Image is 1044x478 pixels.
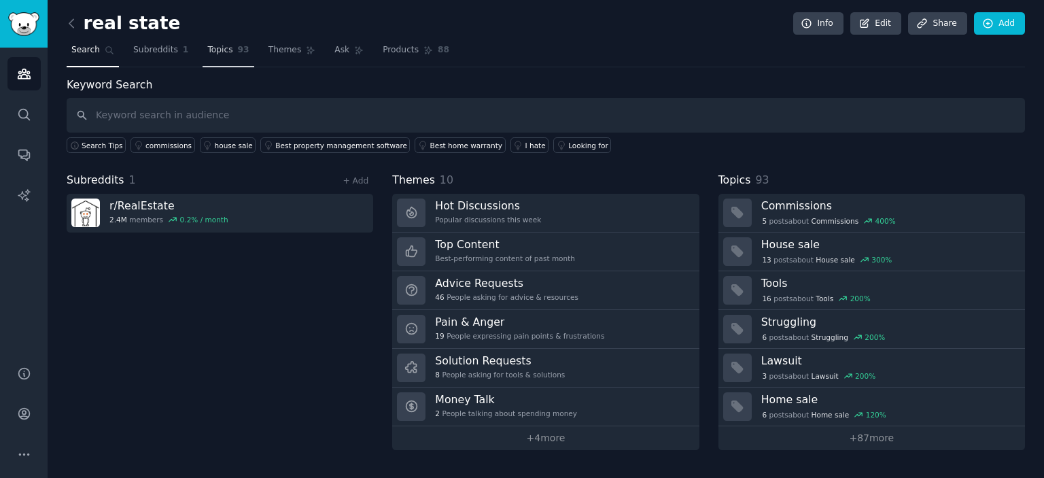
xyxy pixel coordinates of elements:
a: Themes [264,39,321,67]
span: Home sale [812,410,850,420]
a: commissions [130,137,194,153]
h3: Commissions [761,199,1015,213]
div: post s about [761,331,886,343]
a: Pain & Anger19People expressing pain points & frustrations [392,310,699,349]
a: Share [908,12,967,35]
a: Looking for [553,137,611,153]
h3: Solution Requests [435,354,565,368]
a: Edit [850,12,901,35]
span: Products [383,44,419,56]
span: Search [71,44,100,56]
span: House sale [816,255,855,264]
div: Best home warranty [430,141,502,150]
h3: Pain & Anger [435,315,604,329]
span: Subreddits [67,172,124,189]
a: Lawsuit3postsaboutLawsuit200% [718,349,1025,388]
h3: Tools [761,276,1015,290]
div: People asking for advice & resources [435,292,578,302]
a: Topics93 [203,39,254,67]
a: Products88 [378,39,454,67]
div: 200 % [855,371,875,381]
a: r/RealEstate2.4Mmembers0.2% / month [67,194,373,233]
span: 16 [762,294,771,303]
span: 2 [435,409,440,418]
span: Commissions [812,216,859,226]
a: Top ContentBest-performing content of past month [392,233,699,271]
div: members [109,215,228,224]
h3: House sale [761,237,1015,252]
div: 200 % [865,332,885,342]
h3: r/ RealEstate [109,199,228,213]
a: Search [67,39,119,67]
a: Struggling6postsaboutStruggling200% [718,310,1025,349]
span: Themes [392,172,435,189]
div: People asking for tools & solutions [435,370,565,379]
div: post s about [761,215,897,227]
span: Search Tips [82,141,123,150]
h3: Advice Requests [435,276,578,290]
a: Best home warranty [415,137,505,153]
span: Ask [334,44,349,56]
span: 93 [238,44,249,56]
span: 6 [762,410,767,420]
a: Hot DiscussionsPopular discussions this week [392,194,699,233]
input: Keyword search in audience [67,98,1025,133]
div: 0.2 % / month [180,215,228,224]
span: 1 [129,173,136,186]
div: Best property management software [275,141,407,150]
a: Money Talk2People talking about spending money [392,388,699,426]
span: 5 [762,216,767,226]
span: Tools [816,294,833,303]
a: + Add [343,176,368,186]
h3: Struggling [761,315,1015,329]
span: 88 [438,44,449,56]
a: Info [793,12,843,35]
span: Themes [268,44,302,56]
span: 13 [762,255,771,264]
a: Add [974,12,1025,35]
div: house sale [215,141,253,150]
a: Solution Requests8People asking for tools & solutions [392,349,699,388]
a: Tools16postsaboutTools200% [718,271,1025,310]
span: Topics [207,44,232,56]
a: Ask [330,39,368,67]
div: 120 % [866,410,886,420]
span: 93 [755,173,769,186]
h3: Hot Discussions [435,199,541,213]
div: Looking for [568,141,608,150]
a: House sale13postsaboutHouse sale300% [718,233,1025,271]
button: Search Tips [67,137,126,153]
span: 6 [762,332,767,342]
label: Keyword Search [67,78,152,91]
a: Best property management software [260,137,410,153]
a: Home sale6postsaboutHome sale120% [718,388,1025,426]
a: house sale [200,137,256,153]
a: +4more [392,426,699,450]
a: Subreddits1 [128,39,193,67]
a: Commissions5postsaboutCommissions400% [718,194,1025,233]
div: post s about [761,370,877,382]
span: 19 [435,331,444,341]
a: I hate [510,137,549,153]
h3: Money Talk [435,392,577,407]
a: Advice Requests46People asking for advice & resources [392,271,699,310]
h3: Home sale [761,392,1015,407]
div: post s about [761,254,893,266]
div: 300 % [871,255,892,264]
div: Popular discussions this week [435,215,541,224]
span: 8 [435,370,440,379]
div: Best-performing content of past month [435,254,575,263]
h3: Lawsuit [761,354,1015,368]
span: 10 [440,173,453,186]
h3: Top Content [435,237,575,252]
div: post s about [761,292,872,305]
span: Subreddits [133,44,178,56]
span: Lawsuit [812,371,839,381]
span: 2.4M [109,215,127,224]
img: GummySearch logo [8,12,39,36]
div: commissions [145,141,192,150]
span: 1 [183,44,189,56]
span: 3 [762,371,767,381]
div: I hate [525,141,546,150]
div: 200 % [850,294,871,303]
